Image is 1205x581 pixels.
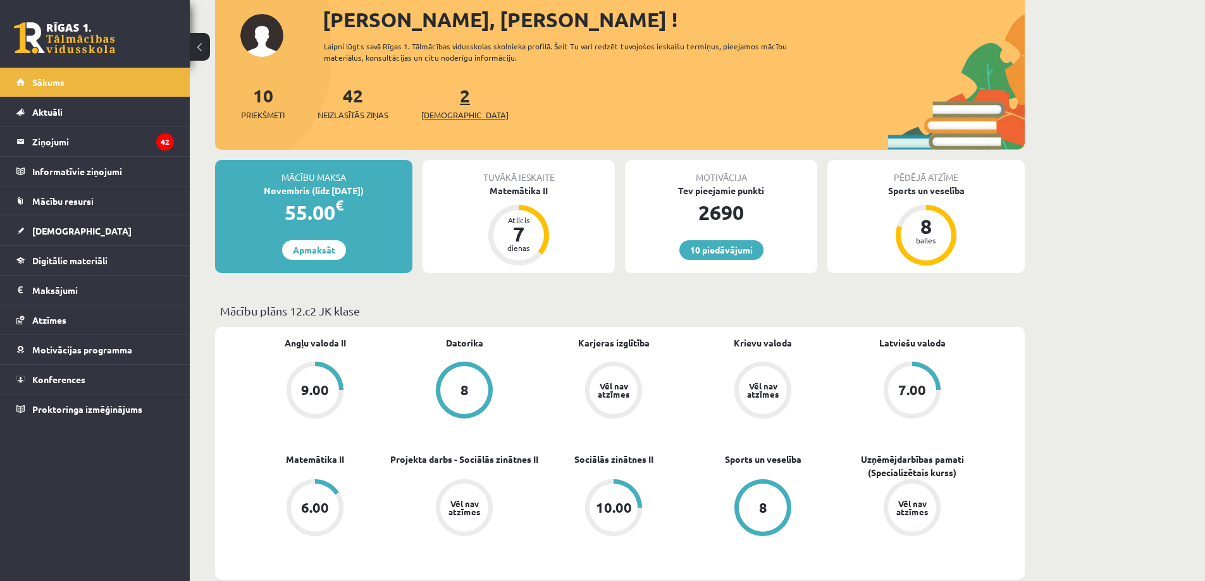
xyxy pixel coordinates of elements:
[16,97,174,126] a: Aktuāli
[335,196,343,214] span: €
[725,453,801,466] a: Sports un veselība
[32,314,66,326] span: Atzīmes
[898,383,926,397] div: 7.00
[156,133,174,150] i: 42
[32,225,132,236] span: [DEMOGRAPHIC_DATA]
[32,76,65,88] span: Sākums
[390,453,538,466] a: Projekta darbs - Sociālās zinātnes II
[827,184,1025,267] a: Sports un veselība 8 balles
[837,479,987,539] a: Vēl nav atzīmes
[240,479,390,539] a: 6.00
[390,479,539,539] a: Vēl nav atzīmes
[32,255,108,266] span: Digitālie materiāli
[688,362,837,421] a: Vēl nav atzīmes
[32,374,85,385] span: Konferences
[16,365,174,394] a: Konferences
[16,246,174,275] a: Digitālie materiāli
[301,501,329,515] div: 6.00
[745,382,781,398] div: Vēl nav atzīmes
[907,216,945,236] div: 8
[759,501,767,515] div: 8
[421,84,509,121] a: 2[DEMOGRAPHIC_DATA]
[500,224,538,244] div: 7
[16,276,174,305] a: Maksājumi
[32,127,174,156] legend: Ziņojumi
[423,184,615,197] div: Matemātika II
[16,216,174,245] a: [DEMOGRAPHIC_DATA]
[240,362,390,421] a: 9.00
[215,197,412,228] div: 55.00
[679,240,763,260] a: 10 piedāvājumi
[827,184,1025,197] div: Sports un veselība
[596,501,632,515] div: 10.00
[32,344,132,355] span: Motivācijas programma
[323,4,1025,35] div: [PERSON_NAME], [PERSON_NAME] !
[447,499,482,516] div: Vēl nav atzīmes
[32,276,174,305] legend: Maksājumi
[324,40,810,63] div: Laipni lūgts savā Rīgas 1. Tālmācības vidusskolas skolnieka profilā. Šeit Tu vari redzēt tuvojošo...
[827,160,1025,184] div: Pēdējā atzīme
[16,127,174,156] a: Ziņojumi42
[539,479,688,539] a: 10.00
[14,22,115,54] a: Rīgas 1. Tālmācības vidusskola
[32,403,142,415] span: Proktoringa izmēģinājums
[241,109,285,121] span: Priekšmeti
[32,106,63,118] span: Aktuāli
[301,383,329,397] div: 9.00
[32,195,94,207] span: Mācību resursi
[574,453,653,466] a: Sociālās zinātnes II
[625,184,817,197] div: Tev pieejamie punkti
[423,160,615,184] div: Tuvākā ieskaite
[285,336,346,350] a: Angļu valoda II
[625,197,817,228] div: 2690
[907,236,945,244] div: balles
[215,160,412,184] div: Mācību maksa
[318,109,388,121] span: Neizlasītās ziņas
[539,362,688,421] a: Vēl nav atzīmes
[282,240,346,260] a: Apmaksāt
[318,84,388,121] a: 42Neizlasītās ziņas
[16,305,174,334] a: Atzīmes
[625,160,817,184] div: Motivācija
[286,453,344,466] a: Matemātika II
[837,362,987,421] a: 7.00
[460,383,469,397] div: 8
[500,244,538,252] div: dienas
[390,362,539,421] a: 8
[32,157,174,186] legend: Informatīvie ziņojumi
[500,216,538,224] div: Atlicis
[837,453,987,479] a: Uzņēmējdarbības pamati (Specializētais kurss)
[894,499,930,516] div: Vēl nav atzīmes
[421,109,509,121] span: [DEMOGRAPHIC_DATA]
[446,336,483,350] a: Datorika
[578,336,650,350] a: Karjeras izglītība
[16,335,174,364] a: Motivācijas programma
[16,68,174,97] a: Sākums
[16,187,174,216] a: Mācību resursi
[16,157,174,186] a: Informatīvie ziņojumi
[241,84,285,121] a: 10Priekšmeti
[16,394,174,424] a: Proktoringa izmēģinājums
[596,382,631,398] div: Vēl nav atzīmes
[688,479,837,539] a: 8
[220,302,1020,319] p: Mācību plāns 12.c2 JK klase
[215,184,412,197] div: Novembris (līdz [DATE])
[423,184,615,267] a: Matemātika II Atlicis 7 dienas
[879,336,946,350] a: Latviešu valoda
[734,336,792,350] a: Krievu valoda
